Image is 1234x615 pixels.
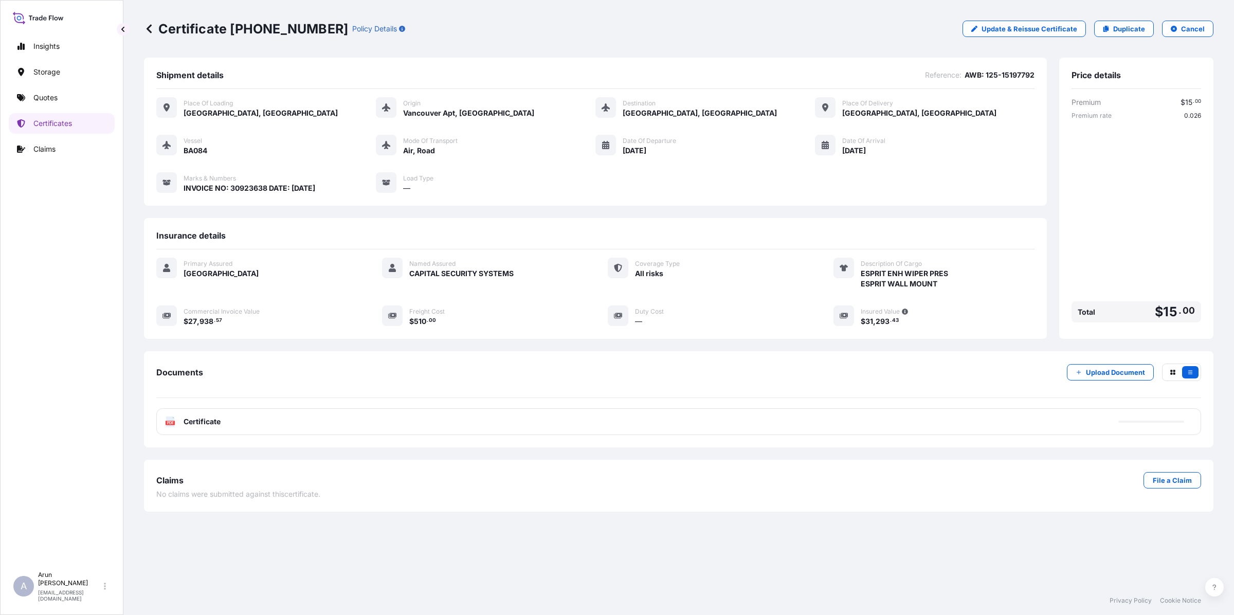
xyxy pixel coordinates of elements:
[1181,99,1185,106] span: $
[33,41,60,51] p: Insights
[184,307,260,316] span: Commercial Invoice Value
[963,21,1086,37] a: Update & Reissue Certificate
[197,318,199,325] span: ,
[1086,367,1145,377] p: Upload Document
[403,183,410,193] span: —
[156,475,184,485] span: Claims
[842,99,893,107] span: Place of Delivery
[865,318,873,325] span: 31
[1144,472,1201,489] a: File a Claim
[184,268,259,279] span: [GEOGRAPHIC_DATA]
[1185,99,1192,106] span: 15
[861,307,900,316] span: Insured Value
[965,70,1035,80] span: AWB: 125-15197792
[156,367,203,377] span: Documents
[188,318,197,325] span: 27
[623,146,646,156] span: [DATE]
[38,589,102,602] p: [EMAIL_ADDRESS][DOMAIN_NAME]
[1160,596,1201,605] a: Cookie Notice
[184,108,338,118] span: [GEOGRAPHIC_DATA], [GEOGRAPHIC_DATA]
[427,319,428,322] span: .
[33,67,60,77] p: Storage
[9,139,115,159] a: Claims
[409,260,456,268] span: Named Assured
[403,146,435,156] span: Air, Road
[842,146,866,156] span: [DATE]
[214,319,215,322] span: .
[623,99,656,107] span: Destination
[1072,70,1121,80] span: Price details
[635,260,680,268] span: Coverage Type
[409,307,445,316] span: Freight Cost
[1113,24,1145,34] p: Duplicate
[1181,24,1205,34] p: Cancel
[1183,307,1195,314] span: 00
[1094,21,1154,37] a: Duplicate
[1072,97,1101,107] span: Premium
[623,137,676,145] span: Date of Departure
[156,230,226,241] span: Insurance details
[982,24,1077,34] p: Update & Reissue Certificate
[635,316,642,327] span: —
[403,137,458,145] span: Mode of Transport
[414,318,426,325] span: 510
[429,319,436,322] span: 00
[861,318,865,325] span: $
[1078,307,1095,317] span: Total
[184,174,236,183] span: Marks & Numbers
[167,421,174,425] text: PDF
[403,108,534,118] span: Vancouver Apt, [GEOGRAPHIC_DATA]
[842,137,885,145] span: Date of Arrival
[892,319,899,322] span: 43
[890,319,892,322] span: .
[1072,112,1112,120] span: Premium rate
[873,318,876,325] span: ,
[156,70,224,80] span: Shipment details
[1184,112,1201,120] span: 0.026
[1193,100,1194,103] span: .
[1067,364,1154,381] button: Upload Document
[1163,305,1177,318] span: 15
[184,146,207,156] span: BA084
[1178,307,1182,314] span: .
[623,108,777,118] span: [GEOGRAPHIC_DATA], [GEOGRAPHIC_DATA]
[144,21,348,37] p: Certificate [PHONE_NUMBER]
[9,62,115,82] a: Storage
[403,99,421,107] span: Origin
[1153,475,1192,485] p: File a Claim
[9,87,115,108] a: Quotes
[184,318,188,325] span: $
[33,93,58,103] p: Quotes
[876,318,890,325] span: 293
[184,260,232,268] span: Primary Assured
[9,113,115,134] a: Certificates
[184,137,202,145] span: Vessel
[635,307,664,316] span: Duty Cost
[925,70,961,80] span: Reference :
[199,318,213,325] span: 938
[216,319,222,322] span: 57
[21,581,27,591] span: A
[184,183,315,193] span: INVOICE NO: 30923638 DATE: [DATE]
[184,99,233,107] span: Place of Loading
[1162,21,1213,37] button: Cancel
[1110,596,1152,605] a: Privacy Policy
[38,571,102,587] p: Arun [PERSON_NAME]
[409,318,414,325] span: $
[409,268,514,279] span: CAPITAL SECURITY SYSTEMS
[33,144,56,154] p: Claims
[156,489,320,499] span: No claims were submitted against this certificate .
[861,268,948,289] span: ESPRIT ENH WIPER PRES ESPRIT WALL MOUNT
[1195,100,1201,103] span: 00
[33,118,72,129] p: Certificates
[842,108,996,118] span: [GEOGRAPHIC_DATA], [GEOGRAPHIC_DATA]
[861,260,922,268] span: Description Of Cargo
[352,24,397,34] p: Policy Details
[403,174,433,183] span: Load Type
[184,417,221,427] span: Certificate
[635,268,663,279] span: All risks
[9,36,115,57] a: Insights
[1155,305,1163,318] span: $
